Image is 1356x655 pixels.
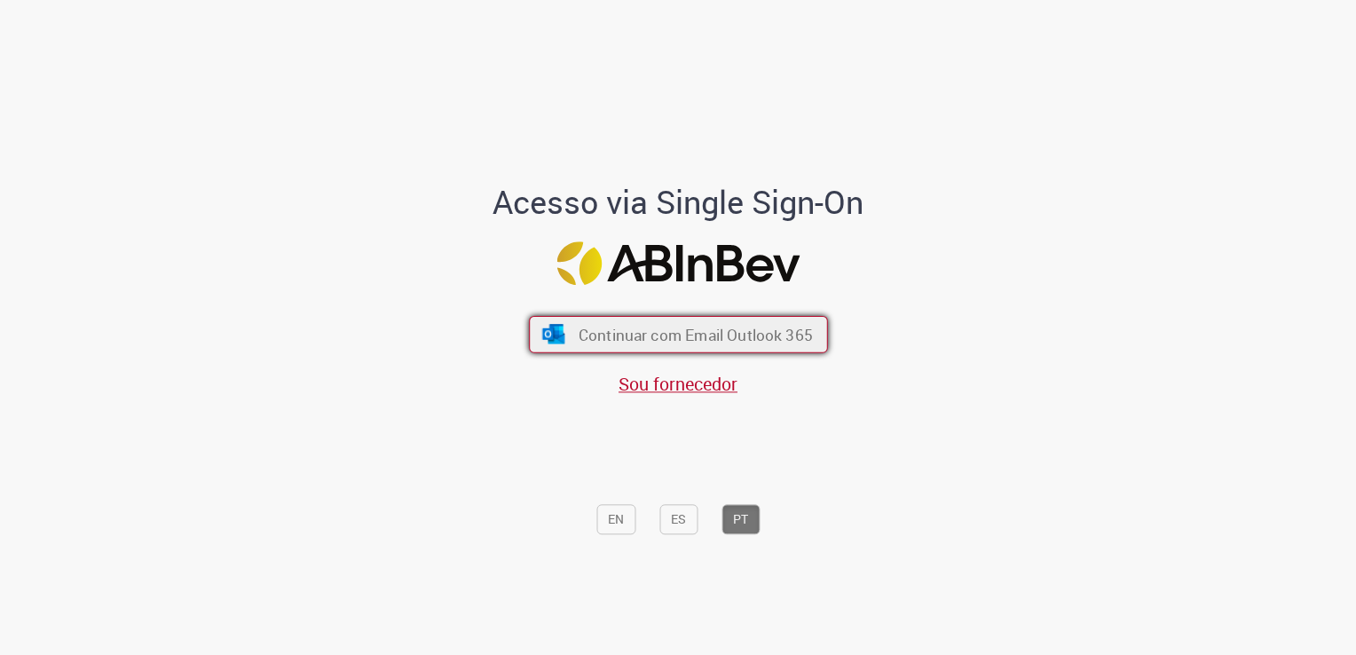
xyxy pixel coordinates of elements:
[659,505,698,535] button: ES
[619,372,737,396] a: Sou fornecedor
[721,505,760,535] button: PT
[432,185,925,220] h1: Acesso via Single Sign-On
[556,241,800,285] img: Logo ABInBev
[596,505,635,535] button: EN
[529,316,828,353] button: ícone Azure/Microsoft 360 Continuar com Email Outlook 365
[578,325,812,345] span: Continuar com Email Outlook 365
[540,325,566,344] img: ícone Azure/Microsoft 360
